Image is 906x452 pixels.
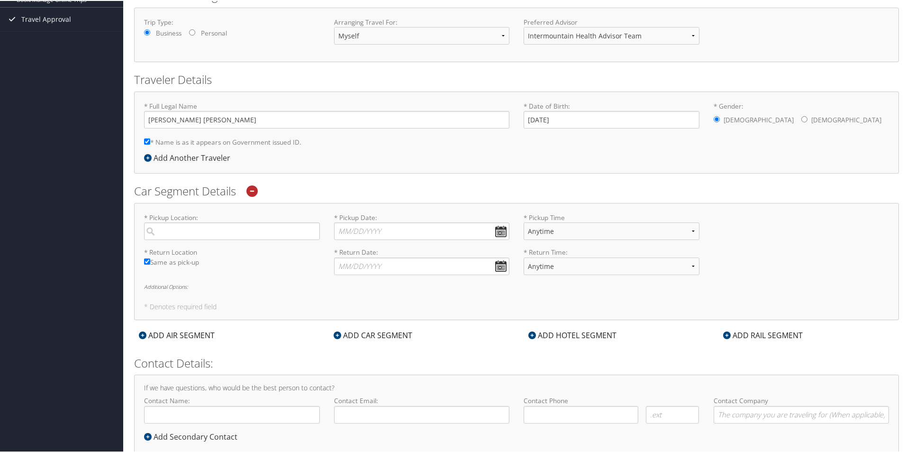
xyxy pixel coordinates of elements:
[144,405,320,423] input: Contact Name:
[524,247,699,281] label: * Return Time:
[801,115,807,121] input: * Gender:[DEMOGRAPHIC_DATA][DEMOGRAPHIC_DATA]
[144,247,320,256] label: * Return Location
[334,247,510,274] label: * Return Date:
[144,138,150,144] input: * Name is as it appears on Government issued ID.
[201,28,227,37] label: Personal
[524,257,699,274] select: * Return Time:
[144,283,889,288] h6: Additional Options:
[144,258,150,264] input: Same as pick-up
[334,257,510,274] input: * Return Date:
[524,212,699,247] label: * Pickup Time
[524,221,699,239] select: * Pickup Time
[334,405,510,423] input: Contact Email:
[334,221,510,239] input: * Pickup Date:
[329,329,417,340] div: ADD CAR SEGMENT
[21,7,71,30] span: Travel Approval
[524,101,699,128] label: * Date of Birth:
[714,405,889,423] input: Contact Company
[156,28,181,37] label: Business
[714,115,720,121] input: * Gender:[DEMOGRAPHIC_DATA][DEMOGRAPHIC_DATA]
[144,395,320,422] label: Contact Name:
[724,110,794,128] label: [DEMOGRAPHIC_DATA]
[144,101,509,128] label: * Full Legal Name
[524,395,699,405] label: Contact Phone
[811,110,881,128] label: [DEMOGRAPHIC_DATA]
[714,395,889,422] label: Contact Company
[524,329,621,340] div: ADD HOTEL SEGMENT
[134,354,899,370] h2: Contact Details:
[334,395,510,422] label: Contact Email:
[714,101,889,129] label: * Gender:
[144,151,235,163] div: Add Another Traveler
[334,212,510,239] label: * Pickup Date:
[646,405,699,423] input: .ext
[144,384,889,390] h4: If we have questions, who would be the best person to contact?
[144,430,242,442] div: Add Secondary Contact
[718,329,807,340] div: ADD RAIL SEGMENT
[144,303,889,309] h5: * Denotes required field
[144,257,320,271] label: Same as pick-up
[144,110,509,128] input: * Full Legal Name
[524,17,699,26] label: Preferred Advisor
[144,17,320,26] label: Trip Type:
[134,71,899,87] h2: Traveler Details
[524,110,699,128] input: * Date of Birth:
[144,212,320,239] label: * Pickup Location:
[134,182,899,198] h2: Car Segment Details
[144,132,301,150] label: * Name is as it appears on Government issued ID.
[334,17,510,26] label: Arranging Travel For:
[134,329,219,340] div: ADD AIR SEGMENT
